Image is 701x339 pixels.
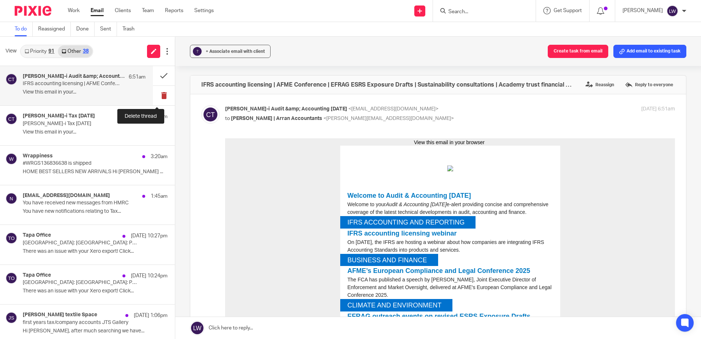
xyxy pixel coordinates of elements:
[5,272,17,284] img: svg%3E
[23,81,121,87] p: IFRS accounting licensing | AFME Conference | EFRAG ESRS Exposure Drafts | Sustainability consult...
[5,73,17,85] img: svg%3E
[206,49,265,54] span: + Associate email with client
[165,7,183,14] a: Reports
[221,273,230,282] img: dcd362fb-a3f7-4f28-a692-071a8753a817.png
[91,7,104,14] a: Email
[190,45,271,58] button: ? + Associate email with client
[122,226,194,234] td: Specialist sectors
[219,310,244,316] a: unsubscribe.
[623,79,675,90] label: Reply to everyone
[122,138,327,160] span: The FCA has published a speech by [PERSON_NAME], Joint Executive Director of Enforcement and Mark...
[122,52,328,62] td: Welcome to Audit & Accounting [DATE]
[122,91,232,99] a: IFRS accounting licensing webinar
[23,232,51,238] h4: Tapa Office
[201,81,576,88] h4: IFRS accounting licensing | AFME Conference | EFRAG ESRS Exposure Drafts | Sustainability consult...
[548,45,608,58] button: Create task from email
[68,7,80,14] a: Work
[122,237,313,245] a: Academy trust financial management – good practice guides
[23,320,139,326] p: first years tax/company accounts JTS Gallery
[23,280,139,286] p: [GEOGRAPHIC_DATA]: [GEOGRAPHIC_DATA]: POS 1 Report 183
[23,193,110,199] h4: [EMAIL_ADDRESS][DOMAIN_NAME]
[151,153,168,160] p: 3:20am
[189,1,260,7] a: View this email in your browser
[5,153,17,165] img: svg%3E
[667,5,678,17] img: svg%3E
[225,106,347,112] span: [PERSON_NAME]-i Audit &amp; Accounting [DATE]
[134,312,168,319] p: [DATE] 1:06pm
[192,323,258,328] b: Powered by [PERSON_NAME]-i
[122,283,328,316] td: Do not respond to this email. This mailbox is not monitored and you will not receive a response. ...
[5,312,17,324] img: svg%3E
[184,291,258,296] a: [EMAIL_ADDRESS][DOMAIN_NAME]
[225,116,230,121] span: to
[122,247,326,260] span: The Department for Education has updated guidance outlining good practice for academy trusts' in ...
[5,193,17,204] img: svg%3E
[122,209,317,223] span: The IFRS has published a list of ongoing and completed jurisdictional consultations at national a...
[23,113,95,119] h4: [PERSON_NAME]-i Tax [DATE]
[23,288,168,294] p: There was an issue with your Xero export! Click...
[23,169,168,175] p: HOME BEST SELLERS NEW ARRIVALS Hi [PERSON_NAME] ...
[131,232,168,240] p: [DATE] 10:27pm
[122,80,240,88] td: IFRS accounting and reporting
[448,9,514,15] input: Search
[100,22,117,36] a: Sent
[122,118,202,126] td: Business and finance
[23,200,139,206] p: You have received new messages from HMRC
[38,22,71,36] a: Reassigned
[122,163,217,171] td: Climate and environment
[323,116,454,121] span: <[PERSON_NAME][EMAIL_ADDRESS][DOMAIN_NAME]>
[48,49,54,54] div: 91
[122,22,140,36] a: Trash
[122,174,305,182] a: EFRAG outreach events on revised ESRS Exposure Drafts
[23,248,168,255] p: There was an issue with your Xero export! Click...
[76,22,95,36] a: Done
[641,105,675,113] p: [DATE] 6:51am
[122,62,328,78] p: Welcome to your e-alert providing concise and comprehensive coverage of the latest technical deve...
[23,312,97,318] h4: [PERSON_NAME] textile Space
[21,45,58,57] a: Priority91
[23,73,125,80] h4: [PERSON_NAME]-i Audit &amp; Accounting [DATE]
[23,89,146,95] p: View this email in your...
[122,101,319,114] span: On [DATE], the IFRS are hosting a webinar about how companies are integrating IFRS Accounting Sta...
[194,7,214,14] a: Settings
[151,113,168,120] p: 6:49am
[161,63,221,69] i: Audit & Accounting [DATE]
[23,272,51,278] h4: Tapa Office
[234,273,243,282] img: 6b8d0a06-b0d5-2c2a-45df-98f5d58a0dfe.png
[122,129,305,136] a: AFME’s European Compliance and Legal Conference 2025
[348,106,438,112] span: <[EMAIL_ADDRESS][DOMAIN_NAME]>
[23,153,53,159] h4: Wrappiness
[122,184,312,197] span: [PERSON_NAME] has invited stakeholders to join public outreach events in [DATE] focused on gather...
[623,7,663,14] p: [PERSON_NAME]
[584,79,616,90] label: Reassign
[193,47,202,56] div: ?
[201,262,249,273] img: 56770182-9b7e-4c70-99c8-ffe74dd03c35.png
[115,7,131,14] a: Clients
[23,208,168,215] p: You have new notifications relating to Tax...
[23,160,139,167] p: #WRGS136836638 is shipped
[201,105,220,124] img: svg%3E
[58,45,92,57] a: Other38
[23,121,139,127] p: [PERSON_NAME]-i Tax [DATE]
[83,49,89,54] div: 38
[15,22,33,36] a: To do
[5,47,16,55] span: View
[554,8,582,13] span: Get Support
[5,113,17,125] img: svg%3E
[613,45,686,58] button: Add email to existing task
[23,328,168,334] p: Hi [PERSON_NAME], after much searching we have...
[122,316,328,323] td: [PERSON_NAME]-i Limited, [STREET_ADDRESS]
[151,193,168,200] p: 1:45am
[131,272,168,280] p: [DATE] 10:24pm
[222,27,228,33] img: sGP2op_AAT.png
[15,6,51,16] img: Pixie
[122,200,254,207] a: Jurisdictional sustainability consultations
[207,273,216,282] img: color-link-48.png
[142,7,154,14] a: Team
[23,129,168,135] p: View this email in your...
[5,232,17,244] img: svg%3E
[231,116,322,121] span: [PERSON_NAME] | Arran Accountants
[23,240,139,246] p: [GEOGRAPHIC_DATA]: [GEOGRAPHIC_DATA]: POS 2 Report 188
[129,73,146,81] p: 6:51am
